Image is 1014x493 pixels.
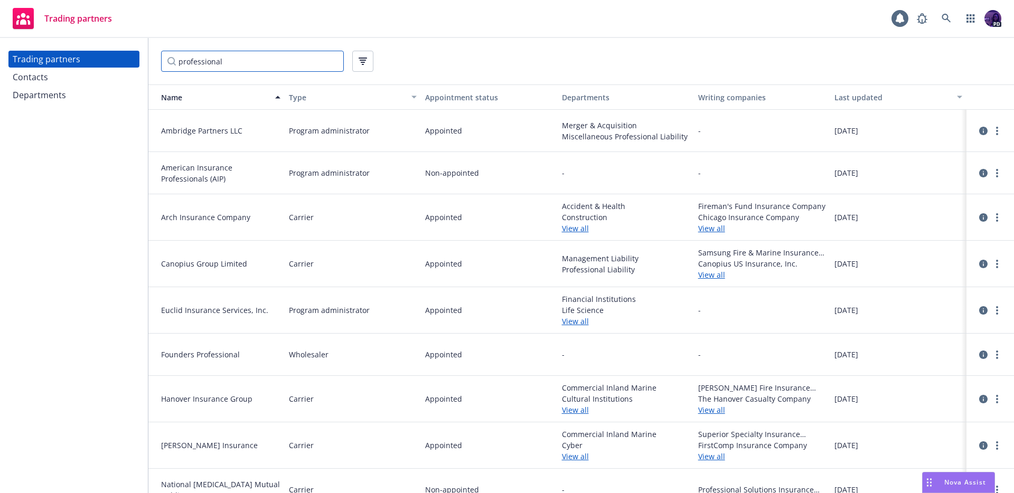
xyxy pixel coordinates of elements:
[698,223,826,234] a: View all
[944,478,986,487] span: Nova Assist
[834,92,951,103] div: Last updated
[562,440,690,451] span: Cyber
[977,125,990,137] a: circleInformation
[977,439,990,452] a: circleInformation
[148,84,285,110] button: Name
[991,211,1003,224] a: more
[834,258,858,269] span: [DATE]
[289,167,370,178] span: Program administrator
[562,120,690,131] span: Merger & Acquisition
[698,429,826,440] span: Superior Specialty Insurance Company
[991,439,1003,452] a: more
[922,472,995,493] button: Nova Assist
[425,305,462,316] span: Appointed
[289,92,405,103] div: Type
[44,14,112,23] span: Trading partners
[562,253,690,264] span: Management Liability
[161,393,280,404] span: Hanover Insurance Group
[425,212,462,223] span: Appointed
[289,349,328,360] span: Wholesaler
[698,258,826,269] span: Canopius US Insurance, Inc.
[991,258,1003,270] a: more
[977,393,990,405] a: circleInformation
[161,51,344,72] input: Filter by keyword...
[425,349,462,360] span: Appointed
[698,451,826,462] a: View all
[936,8,957,29] a: Search
[698,201,826,212] span: Fireman's Fund Insurance Company
[562,167,565,178] span: -
[562,201,690,212] span: Accident & Health
[984,10,1001,27] img: photo
[830,84,966,110] button: Last updated
[834,440,858,451] span: [DATE]
[960,8,981,29] a: Switch app
[698,269,826,280] a: View all
[289,305,370,316] span: Program administrator
[289,440,314,451] span: Carrier
[991,167,1003,179] a: more
[425,258,462,269] span: Appointed
[562,264,690,275] span: Professional Liability
[562,131,690,142] span: Miscellaneous Professional Liability
[562,404,690,415] a: View all
[562,305,690,316] span: Life Science
[562,429,690,440] span: Commercial Inland Marine
[912,8,933,29] a: Report a Bug
[161,349,280,360] span: Founders Professional
[289,125,370,136] span: Program administrator
[562,349,565,360] span: -
[977,304,990,317] a: circleInformation
[698,440,826,451] span: FirstComp Insurance Company
[698,247,826,258] span: Samsung Fire & Marine Insurance Co., Ltd. (US Branch)
[8,69,139,86] a: Contacts
[991,125,1003,137] a: more
[161,162,280,184] span: American Insurance Professionals (AIP)
[161,258,280,269] span: Canopius Group Limited
[285,84,421,110] button: Type
[425,125,462,136] span: Appointed
[698,92,826,103] div: Writing companies
[562,316,690,327] a: View all
[834,393,858,404] span: [DATE]
[977,211,990,224] a: circleInformation
[562,212,690,223] span: Construction
[8,4,116,33] a: Trading partners
[289,258,314,269] span: Carrier
[834,125,858,136] span: [DATE]
[8,51,139,68] a: Trading partners
[153,92,269,103] div: Name
[425,440,462,451] span: Appointed
[698,349,701,360] span: -
[977,348,990,361] a: circleInformation
[562,293,690,305] span: Financial Institutions
[421,84,557,110] button: Appointment status
[834,349,858,360] span: [DATE]
[562,223,690,234] a: View all
[977,258,990,270] a: circleInformation
[562,382,690,393] span: Commercial Inland Marine
[694,84,830,110] button: Writing companies
[8,87,139,103] a: Departments
[558,84,694,110] button: Departments
[698,393,826,404] span: The Hanover Casualty Company
[698,382,826,393] span: [PERSON_NAME] Fire Insurance Company
[562,393,690,404] span: Cultural Institutions
[698,167,701,178] span: -
[977,167,990,179] a: circleInformation
[698,305,701,316] span: -
[289,393,314,404] span: Carrier
[991,348,1003,361] a: more
[698,404,826,415] a: View all
[834,212,858,223] span: [DATE]
[991,304,1003,317] a: more
[13,69,48,86] div: Contacts
[13,87,66,103] div: Departments
[991,393,1003,405] a: more
[923,472,936,492] div: Drag to move
[13,51,80,68] div: Trading partners
[425,393,462,404] span: Appointed
[562,451,690,462] a: View all
[425,167,479,178] span: Non-appointed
